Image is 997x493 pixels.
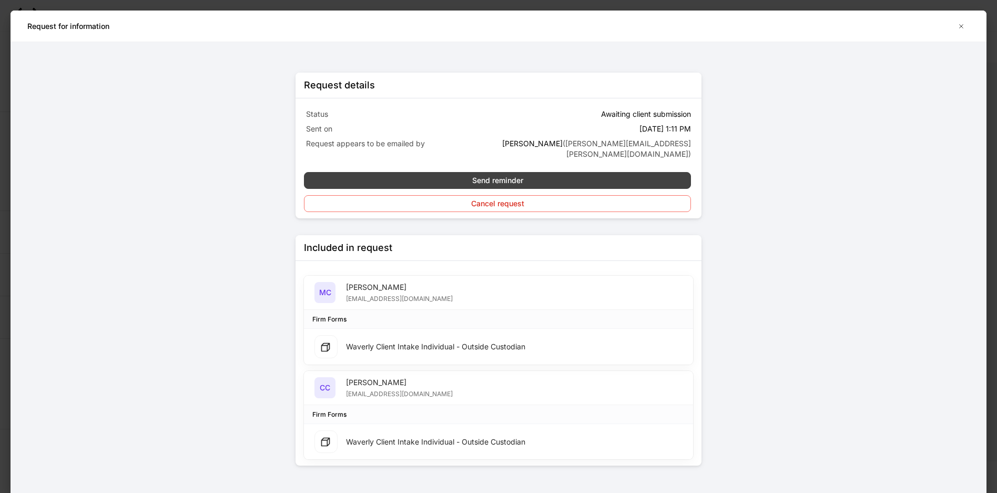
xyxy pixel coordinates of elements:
[639,124,691,134] p: [DATE] 1:11 PM
[306,138,496,149] p: Request appears to be emailed by
[304,242,392,254] div: Included in request
[304,195,691,212] button: Cancel request
[319,287,331,298] h5: MC
[563,139,691,158] span: ( [PERSON_NAME][EMAIL_ADDRESS][PERSON_NAME][DOMAIN_NAME] )
[346,388,453,398] div: [EMAIL_ADDRESS][DOMAIN_NAME]
[312,314,347,324] div: Firm Forms
[346,293,453,303] div: [EMAIL_ADDRESS][DOMAIN_NAME]
[472,175,523,186] div: Send reminder
[320,383,330,393] h5: CC
[304,172,691,189] button: Send reminder
[306,124,496,134] p: Sent on
[312,409,347,419] div: Firm Forms
[346,377,453,388] div: [PERSON_NAME]
[306,109,496,119] p: Status
[601,109,691,119] p: Awaiting client submission
[346,282,453,293] div: [PERSON_NAME]
[304,79,375,92] div: Request details
[501,138,691,159] p: [PERSON_NAME]
[346,437,525,447] div: Waverly Client Intake Individual - Outside Custodian
[27,21,109,32] h5: Request for information
[471,198,524,209] div: Cancel request
[346,341,525,352] div: Waverly Client Intake Individual - Outside Custodian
